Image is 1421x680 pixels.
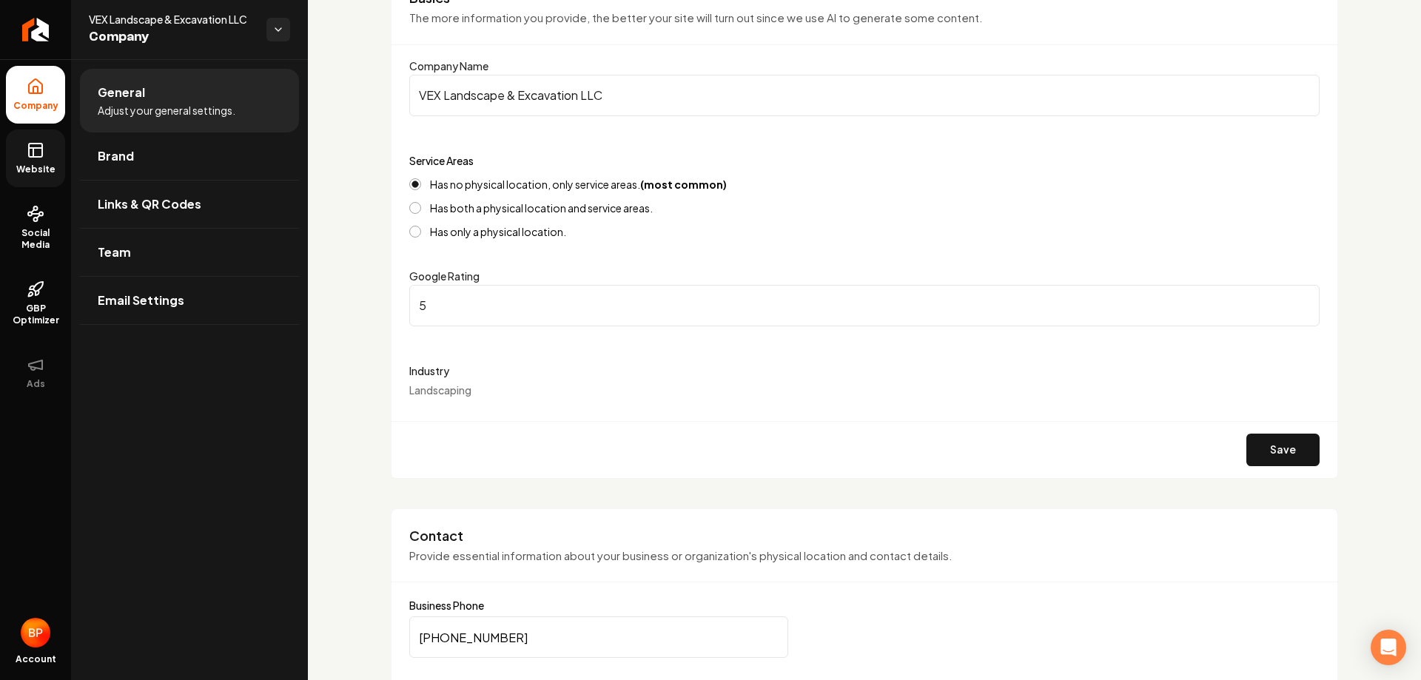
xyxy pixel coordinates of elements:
button: Save [1246,434,1320,466]
strong: (most common) [640,178,727,191]
a: Website [6,129,65,187]
label: Has both a physical location and service areas. [430,203,653,213]
span: Email Settings [98,292,184,309]
span: Adjust your general settings. [98,103,235,118]
p: The more information you provide, the better your site will turn out since we use AI to generate ... [409,10,1320,27]
span: Company [7,100,64,112]
span: Website [10,164,61,175]
h3: Contact [409,527,1320,545]
a: Email Settings [80,277,299,324]
label: Business Phone [409,600,1320,610]
input: Google Rating [409,285,1320,326]
a: Brand [80,132,299,180]
button: Open user button [21,618,50,647]
a: GBP Optimizer [6,269,65,338]
span: Company [89,27,255,47]
span: Social Media [6,227,65,251]
div: Open Intercom Messenger [1371,630,1406,665]
a: Social Media [6,193,65,263]
span: Account [16,653,56,665]
label: Industry [409,362,1320,380]
label: Has no physical location, only service areas. [430,179,727,189]
img: Bailey Paraspolo [21,618,50,647]
span: Team [98,243,131,261]
label: Google Rating [409,269,480,283]
label: Has only a physical location. [430,226,566,237]
button: Ads [6,344,65,402]
p: Provide essential information about your business or organization's physical location and contact... [409,548,1320,565]
span: Links & QR Codes [98,195,201,213]
span: Brand [98,147,134,165]
span: Ads [21,378,51,390]
a: Team [80,229,299,276]
span: Landscaping [409,383,471,397]
span: General [98,84,145,101]
span: GBP Optimizer [6,303,65,326]
span: VEX Landscape & Excavation LLC [89,12,255,27]
input: Company Name [409,75,1320,116]
img: Rebolt Logo [22,18,50,41]
a: Links & QR Codes [80,181,299,228]
label: Service Areas [409,154,474,167]
label: Company Name [409,59,488,73]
